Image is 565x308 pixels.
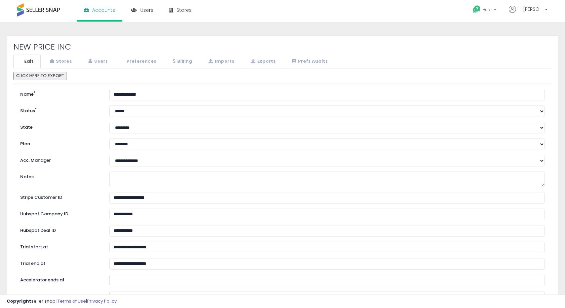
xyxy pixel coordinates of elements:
[13,55,41,68] a: Edit
[473,5,481,13] i: Get Help
[15,242,104,250] label: Trial start at
[116,55,163,68] a: Preferences
[15,192,104,201] label: Stripe Customer ID
[80,55,115,68] a: Users
[164,55,199,68] a: Billing
[41,55,79,68] a: Stores
[15,291,104,300] label: Subscribed at
[15,258,104,267] label: Trial end at
[13,72,67,80] button: CLICK HERE TO EXPORT
[13,42,552,51] h2: NEW PRICE INC
[200,55,241,68] a: Imports
[15,225,104,234] label: Hubspot Deal ID
[518,6,543,12] span: Hi [PERSON_NAME]
[140,7,153,13] span: Users
[15,275,104,283] label: Accelerator ends at
[15,138,104,147] label: Plan
[7,298,117,305] div: seller snap | |
[177,7,192,13] span: Stores
[58,298,86,304] a: Terms of Use
[509,6,548,21] a: Hi [PERSON_NAME]
[87,298,117,304] a: Privacy Policy
[15,172,104,180] label: Notes
[15,209,104,217] label: Hubspot Company ID
[15,122,104,131] label: State
[7,298,31,304] strong: Copyright
[92,7,115,13] span: Accounts
[15,89,104,98] label: Name
[483,7,492,12] span: Help
[242,55,283,68] a: Exports
[284,55,335,68] a: Prefs Audits
[15,155,104,164] label: Acc. Manager
[15,105,104,114] label: Status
